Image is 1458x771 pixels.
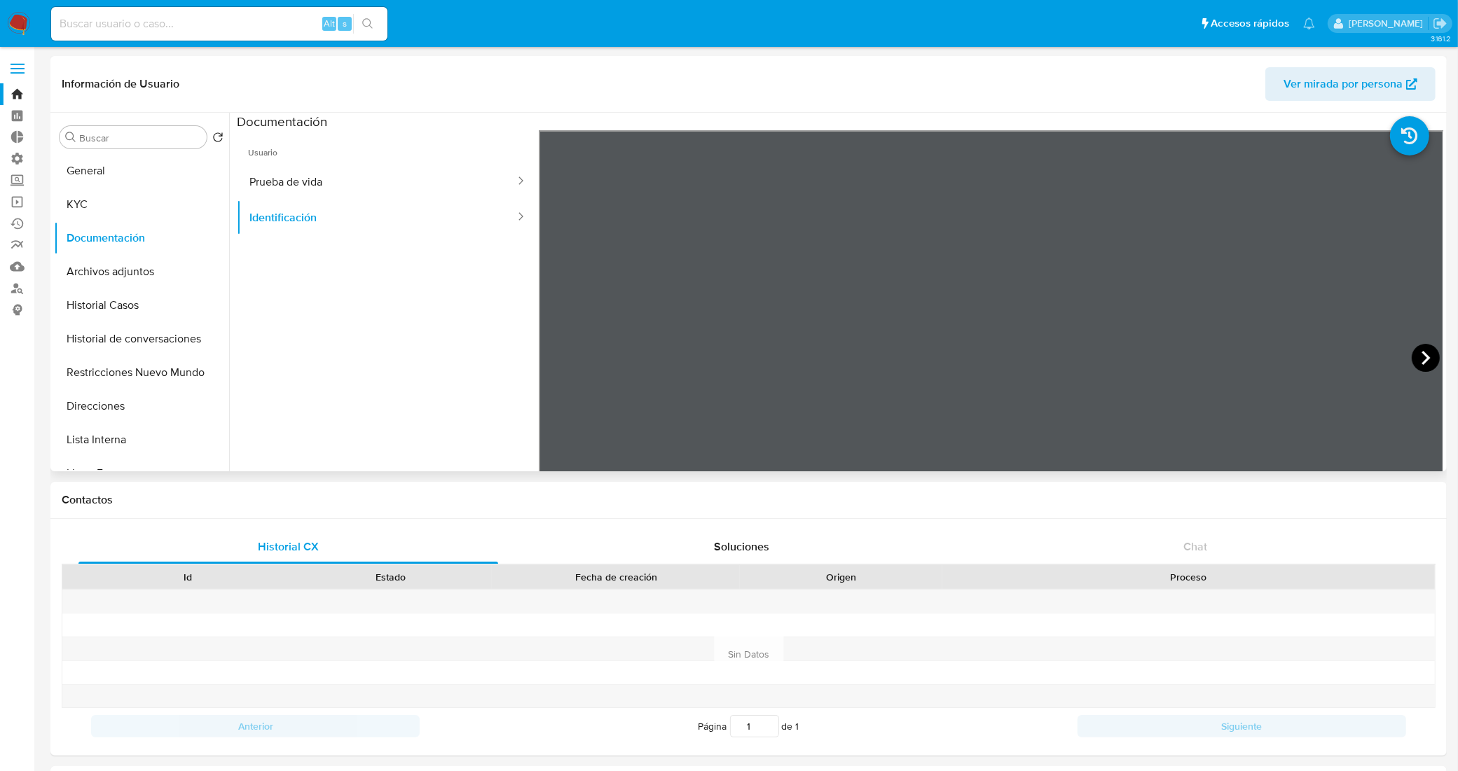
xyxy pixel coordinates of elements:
[62,493,1436,507] h1: Contactos
[952,570,1425,584] div: Proceso
[54,289,229,322] button: Historial Casos
[97,570,280,584] div: Id
[1265,67,1436,101] button: Ver mirada por persona
[258,539,319,555] span: Historial CX
[54,389,229,423] button: Direcciones
[54,154,229,188] button: General
[65,132,76,143] button: Buscar
[54,255,229,289] button: Archivos adjuntos
[54,457,229,490] button: Listas Externas
[54,356,229,389] button: Restricciones Nuevo Mundo
[91,715,420,737] button: Anterior
[699,715,799,737] span: Página de
[796,719,799,733] span: 1
[750,570,933,584] div: Origen
[343,17,347,30] span: s
[54,322,229,356] button: Historial de conversaciones
[1349,17,1428,30] p: leandro.caroprese@mercadolibre.com
[299,570,482,584] div: Estado
[1078,715,1406,737] button: Siguiente
[54,188,229,221] button: KYC
[212,132,223,147] button: Volver al orden por defecto
[62,77,179,91] h1: Información de Usuario
[1211,16,1289,31] span: Accesos rápidos
[1433,16,1447,31] a: Salir
[714,539,769,555] span: Soluciones
[1183,539,1207,555] span: Chat
[1284,67,1403,101] span: Ver mirada por persona
[324,17,335,30] span: Alt
[51,15,387,33] input: Buscar usuario o caso...
[502,570,730,584] div: Fecha de creación
[54,221,229,255] button: Documentación
[79,132,201,144] input: Buscar
[1303,18,1315,29] a: Notificaciones
[54,423,229,457] button: Lista Interna
[353,14,382,34] button: search-icon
